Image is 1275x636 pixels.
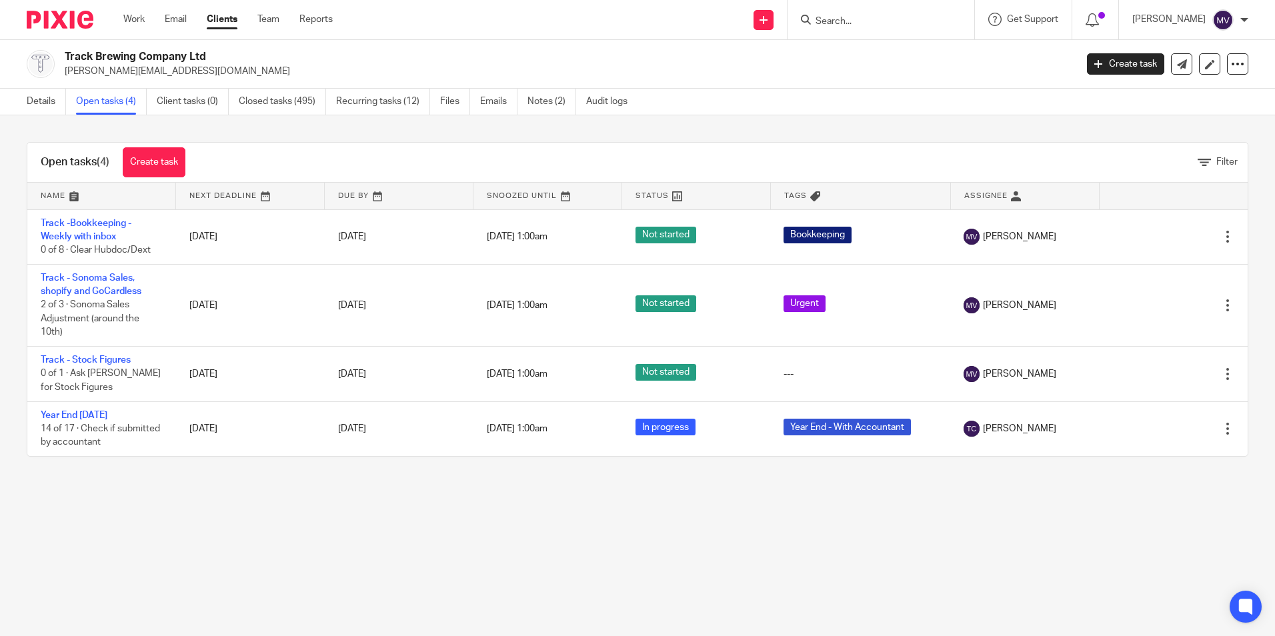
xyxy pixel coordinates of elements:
[165,13,187,26] a: Email
[76,89,147,115] a: Open tasks (4)
[983,367,1056,381] span: [PERSON_NAME]
[27,11,93,29] img: Pixie
[338,232,366,241] span: [DATE]
[41,155,109,169] h1: Open tasks
[41,424,160,447] span: 14 of 17 · Check if submitted by accountant
[176,401,325,456] td: [DATE]
[41,411,107,420] a: Year End [DATE]
[123,147,185,177] a: Create task
[1212,9,1234,31] img: svg%3E
[586,89,637,115] a: Audit logs
[1087,53,1164,75] a: Create task
[299,13,333,26] a: Reports
[27,89,66,115] a: Details
[635,227,696,243] span: Not started
[964,366,980,382] img: svg%3E
[964,297,980,313] img: svg%3E
[487,369,547,379] span: [DATE] 1:00am
[487,424,547,433] span: [DATE] 1:00am
[336,89,430,115] a: Recurring tasks (12)
[27,50,55,78] img: logo.png
[157,89,229,115] a: Client tasks (0)
[123,13,145,26] a: Work
[176,209,325,264] td: [DATE]
[784,192,807,199] span: Tags
[1132,13,1206,26] p: [PERSON_NAME]
[1216,157,1238,167] span: Filter
[65,65,1067,78] p: [PERSON_NAME][EMAIL_ADDRESS][DOMAIN_NAME]
[784,227,852,243] span: Bookkeeping
[964,421,980,437] img: svg%3E
[983,230,1056,243] span: [PERSON_NAME]
[338,301,366,310] span: [DATE]
[983,422,1056,435] span: [PERSON_NAME]
[239,89,326,115] a: Closed tasks (495)
[487,192,557,199] span: Snoozed Until
[41,245,151,255] span: 0 of 8 · Clear Hubdoc/Dext
[257,13,279,26] a: Team
[480,89,517,115] a: Emails
[487,301,547,310] span: [DATE] 1:00am
[814,16,934,28] input: Search
[41,273,141,296] a: Track - Sonoma Sales, shopify and GoCardless
[527,89,576,115] a: Notes (2)
[207,13,237,26] a: Clients
[41,369,161,393] span: 0 of 1 · Ask [PERSON_NAME] for Stock Figures
[176,347,325,401] td: [DATE]
[784,419,911,435] span: Year End - With Accountant
[97,157,109,167] span: (4)
[41,301,139,337] span: 2 of 3 · Sonoma Sales Adjustment (around the 10th)
[635,419,696,435] span: In progress
[41,355,131,365] a: Track - Stock Figures
[487,232,547,241] span: [DATE] 1:00am
[964,229,980,245] img: svg%3E
[635,364,696,381] span: Not started
[784,367,937,381] div: ---
[41,219,131,241] a: Track -Bookkeeping - Weekly with inbox
[635,295,696,312] span: Not started
[176,264,325,346] td: [DATE]
[784,295,826,312] span: Urgent
[338,424,366,433] span: [DATE]
[635,192,669,199] span: Status
[65,50,866,64] h2: Track Brewing Company Ltd
[338,369,366,379] span: [DATE]
[1007,15,1058,24] span: Get Support
[440,89,470,115] a: Files
[983,299,1056,312] span: [PERSON_NAME]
